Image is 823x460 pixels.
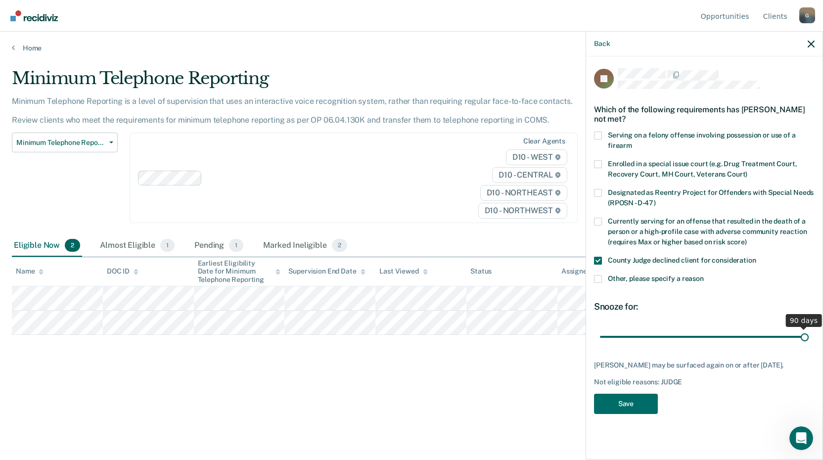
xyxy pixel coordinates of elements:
span: 2 [65,239,80,252]
img: Recidiviz [10,10,58,21]
div: Status [470,267,492,276]
span: D10 - WEST [506,149,567,165]
div: Not eligible reasons: JUDGE [594,378,815,386]
span: D10 - NORTHWEST [478,203,567,219]
span: County Judge declined client for consideration [608,256,756,264]
button: Save [594,394,658,414]
div: DOC ID [107,267,138,276]
div: G [799,7,815,23]
iframe: Intercom live chat [789,426,813,450]
p: Minimum Telephone Reporting is a level of supervision that uses an interactive voice recognition ... [12,96,573,125]
div: Name [16,267,44,276]
span: D10 - CENTRAL [492,167,567,183]
div: Minimum Telephone Reporting [12,68,629,96]
div: Clear agents [523,137,565,145]
span: Designated as Reentry Project for Offenders with Special Needs (RPOSN - D-47) [608,188,814,207]
button: Back [594,40,610,48]
span: Enrolled in a special issue court (e.g. Drug Treatment Court, Recovery Court, MH Court, Veterans ... [608,160,797,178]
div: Snooze for: [594,301,815,312]
span: Serving on a felony offense involving possession or use of a firearm [608,131,796,149]
div: [PERSON_NAME] may be surfaced again on or after [DATE]. [594,361,815,369]
div: Earliest Eligibility Date for Minimum Telephone Reporting [198,259,281,284]
span: D10 - NORTHEAST [480,185,567,201]
div: Which of the following requirements has [PERSON_NAME] not met? [594,97,815,132]
div: 90 days [786,314,822,327]
div: Eligible Now [12,235,82,257]
div: Assigned to [561,267,608,276]
span: Currently serving for an offense that resulted in the death of a person or a high-profile case wi... [608,217,807,246]
a: Home [12,44,811,52]
div: Almost Eligible [98,235,177,257]
div: Marked Ineligible [261,235,349,257]
div: Last Viewed [379,267,427,276]
span: 1 [229,239,243,252]
button: Profile dropdown button [799,7,815,23]
div: Pending [192,235,245,257]
span: 1 [160,239,175,252]
span: 2 [332,239,347,252]
div: Supervision End Date [288,267,365,276]
span: Minimum Telephone Reporting [16,138,105,147]
span: Other, please specify a reason [608,275,704,282]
